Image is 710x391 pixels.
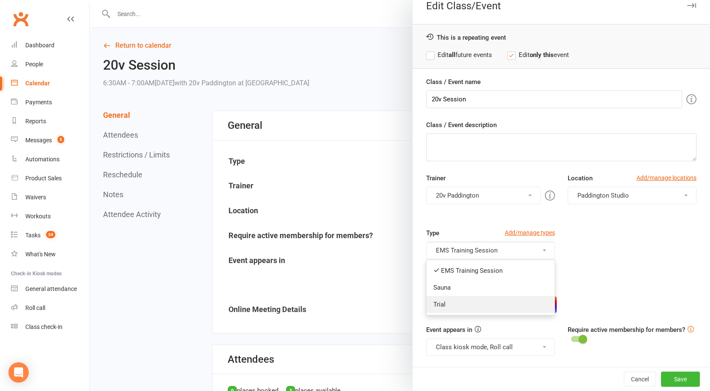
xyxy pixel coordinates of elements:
[427,296,555,313] a: Trial
[11,299,89,318] a: Roll call
[11,169,89,188] a: Product Sales
[426,120,497,130] label: Class / Event description
[426,173,446,183] label: Trainer
[8,362,29,383] div: Open Intercom Messenger
[25,80,50,87] div: Calendar
[426,50,492,60] label: Edit future events
[637,173,696,182] a: Add/manage locations
[11,112,89,131] a: Reports
[25,99,52,106] div: Payments
[10,8,31,30] a: Clubworx
[11,245,89,264] a: What's New
[449,51,455,59] strong: all
[427,279,555,296] a: Sauna
[11,318,89,337] a: Class kiosk mode
[46,231,55,238] span: 34
[11,93,89,112] a: Payments
[25,304,45,311] div: Roll call
[505,228,555,237] a: Add/manage types
[426,228,439,238] label: Type
[11,280,89,299] a: General attendance kiosk mode
[426,187,541,204] button: 20v Paddington
[11,150,89,169] a: Automations
[624,372,656,387] button: Cancel
[507,50,569,60] label: Edit event
[25,213,51,220] div: Workouts
[426,33,696,41] div: This is a repeating event
[661,372,700,387] button: Save
[11,131,89,150] a: Messages 5
[25,175,62,182] div: Product Sales
[25,137,52,144] div: Messages
[25,118,46,125] div: Reports
[25,42,54,49] div: Dashboard
[427,262,555,279] a: EMS Training Session
[11,226,89,245] a: Tasks 34
[25,156,60,163] div: Automations
[530,51,554,59] strong: only this
[426,242,555,259] button: EMS Training Session
[11,188,89,207] a: Waivers
[426,90,682,108] input: Enter event name
[11,207,89,226] a: Workouts
[568,187,696,204] button: Paddington Studio
[426,325,472,335] label: Event appears in
[568,173,593,183] label: Location
[25,323,63,330] div: Class check-in
[426,77,481,87] label: Class / Event name
[577,192,629,199] span: Paddington Studio
[25,285,77,292] div: General attendance
[25,232,41,239] div: Tasks
[11,55,89,74] a: People
[57,136,64,143] span: 5
[25,251,56,258] div: What's New
[11,36,89,55] a: Dashboard
[568,326,685,334] label: Require active membership for members?
[11,74,89,93] a: Calendar
[426,338,555,356] button: Class kiosk mode, Roll call
[25,61,43,68] div: People
[25,194,46,201] div: Waivers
